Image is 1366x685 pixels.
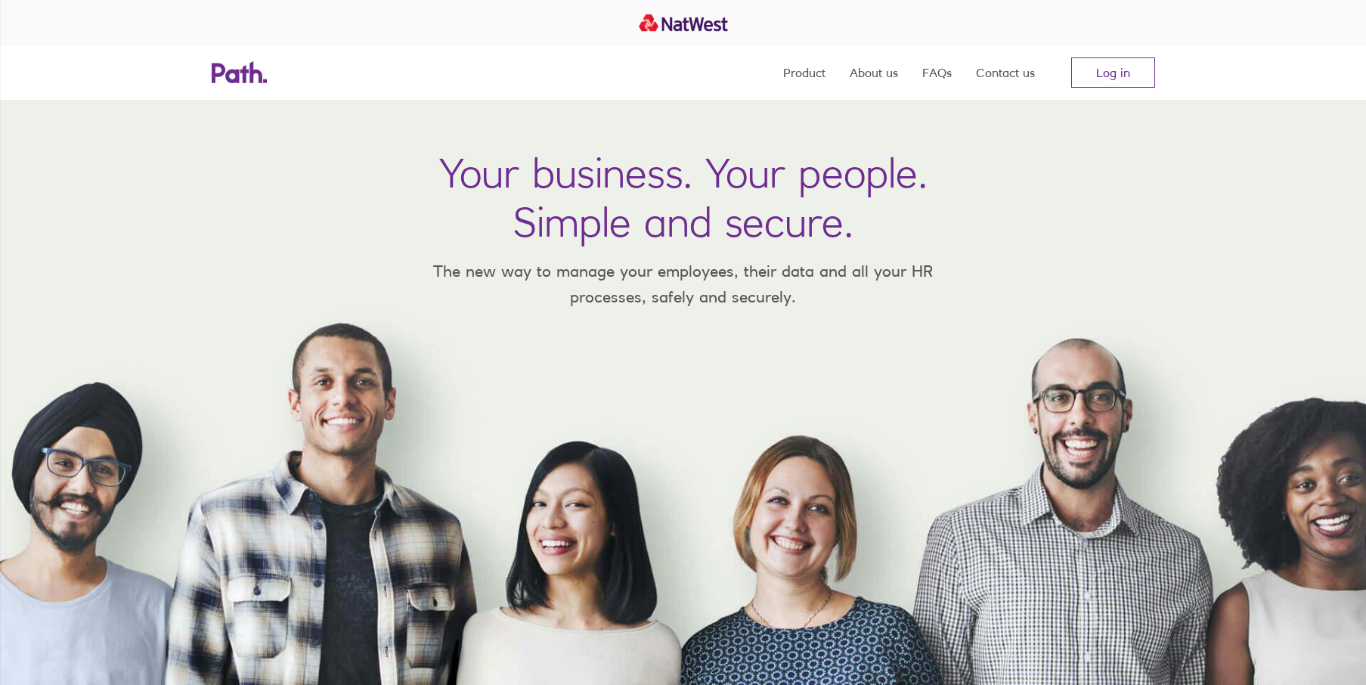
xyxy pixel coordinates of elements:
a: Product [783,45,825,100]
h1: Your business. Your people. Simple and secure. [439,148,928,246]
a: Log in [1071,57,1155,88]
a: FAQs [922,45,952,100]
a: About us [850,45,898,100]
a: Contact us [976,45,1035,100]
p: The new way to manage your employees, their data and all your HR processes, safely and securely. [411,259,956,309]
